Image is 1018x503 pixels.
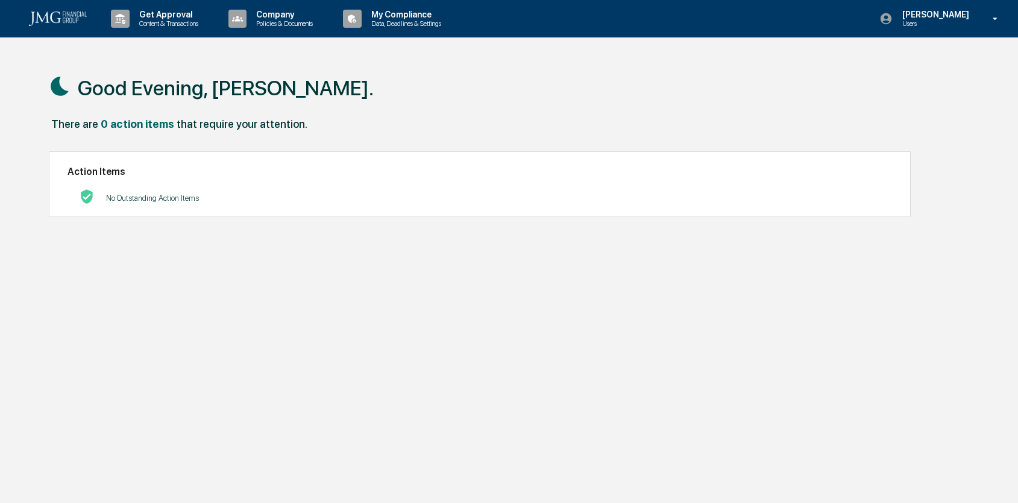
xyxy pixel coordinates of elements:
p: No Outstanding Action Items [106,194,199,203]
p: Users [893,19,975,28]
div: that require your attention. [177,118,307,130]
p: Content & Transactions [130,19,204,28]
p: Data, Deadlines & Settings [362,19,447,28]
p: Get Approval [130,10,204,19]
div: 0 action items [101,118,174,130]
h2: Action Items [68,166,892,177]
p: My Compliance [362,10,447,19]
h1: Good Evening, [PERSON_NAME]. [78,76,374,100]
img: No Actions logo [80,189,94,204]
p: Policies & Documents [247,19,319,28]
img: logo [29,11,87,26]
p: Company [247,10,319,19]
div: There are [51,118,98,130]
p: [PERSON_NAME] [893,10,975,19]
